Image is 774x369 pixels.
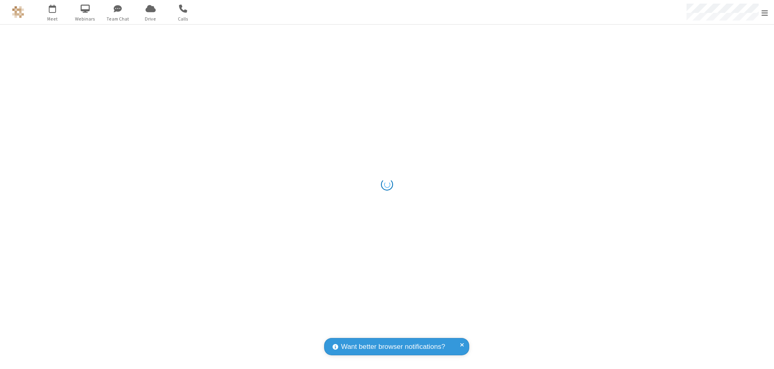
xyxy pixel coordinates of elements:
[135,15,166,23] span: Drive
[37,15,68,23] span: Meet
[341,342,445,352] span: Want better browser notifications?
[103,15,133,23] span: Team Chat
[168,15,198,23] span: Calls
[12,6,24,18] img: QA Selenium DO NOT DELETE OR CHANGE
[70,15,100,23] span: Webinars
